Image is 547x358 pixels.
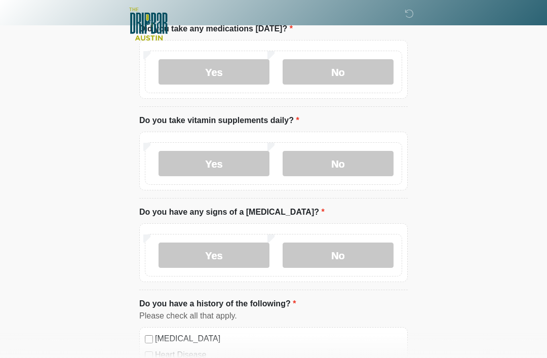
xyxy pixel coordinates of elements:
[139,114,299,127] label: Do you take vitamin supplements daily?
[283,151,394,176] label: No
[129,8,168,41] img: The DRIPBaR - Austin The Domain Logo
[139,206,325,218] label: Do you have any signs of a [MEDICAL_DATA]?
[159,243,269,268] label: Yes
[155,333,402,345] label: [MEDICAL_DATA]
[283,243,394,268] label: No
[159,151,269,176] label: Yes
[139,310,408,322] div: Please check all that apply.
[145,335,153,343] input: [MEDICAL_DATA]
[159,59,269,85] label: Yes
[139,298,296,310] label: Do you have a history of the following?
[283,59,394,85] label: No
